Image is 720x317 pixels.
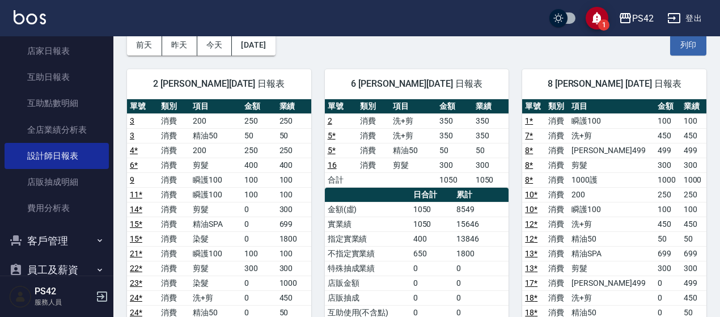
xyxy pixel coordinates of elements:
td: 450 [655,128,680,143]
td: 450 [277,290,311,305]
a: 3 [130,131,134,140]
td: 100 [655,202,680,217]
button: 昨天 [162,35,197,56]
td: 精油SPA [569,246,655,261]
td: 精油50 [190,128,242,143]
td: 400 [242,158,276,172]
th: 類別 [158,99,189,114]
td: 消費 [158,113,189,128]
td: 1800 [277,231,311,246]
a: 互助日報表 [5,64,109,90]
td: 300 [655,158,680,172]
td: 剪髮 [190,261,242,276]
td: 特殊抽成業績 [325,261,410,276]
td: 消費 [357,158,390,172]
td: 250 [277,113,311,128]
td: 350 [473,128,509,143]
td: 450 [681,128,706,143]
td: 剪髮 [569,158,655,172]
td: 0 [242,217,276,231]
th: 類別 [357,99,390,114]
td: 13846 [454,231,509,246]
th: 項目 [390,99,437,114]
td: 消費 [545,113,569,128]
td: 消費 [158,202,189,217]
span: 1 [598,19,609,31]
td: 消費 [545,187,569,202]
button: 今天 [197,35,232,56]
td: 合計 [325,172,358,187]
td: 0 [242,231,276,246]
td: 350 [437,128,473,143]
td: 100 [655,113,680,128]
td: 剪髮 [190,158,242,172]
td: 50 [437,143,473,158]
table: a dense table [325,99,509,188]
button: PS42 [614,7,658,30]
td: 洗+剪 [390,128,437,143]
td: [PERSON_NAME]499 [569,143,655,158]
td: 消費 [158,128,189,143]
td: 消費 [545,261,569,276]
td: 100 [242,246,276,261]
td: 消費 [545,128,569,143]
td: 剪髮 [390,158,437,172]
td: 精油50 [569,231,655,246]
th: 金額 [437,99,473,114]
td: 0 [454,261,509,276]
td: 消費 [357,113,390,128]
td: 200 [569,187,655,202]
a: 設計師日報表 [5,143,109,169]
button: 客戶管理 [5,226,109,256]
td: 100 [277,172,311,187]
td: 300 [681,158,706,172]
td: 250 [277,143,311,158]
th: 金額 [242,99,276,114]
td: 瞬護100 [190,172,242,187]
td: 0 [242,276,276,290]
td: 消費 [158,290,189,305]
td: 消費 [158,172,189,187]
td: 瞬護100 [190,246,242,261]
td: 消費 [158,158,189,172]
td: 350 [437,113,473,128]
a: 2 [328,116,332,125]
a: 費用分析表 [5,195,109,221]
td: 300 [473,158,509,172]
td: 消費 [158,143,189,158]
th: 單號 [127,99,158,114]
td: 250 [655,187,680,202]
td: 洗+剪 [569,217,655,231]
td: 實業績 [325,217,410,231]
td: 699 [681,246,706,261]
td: 50 [242,128,276,143]
td: 200 [190,143,242,158]
td: 50 [277,128,311,143]
th: 業績 [277,99,311,114]
button: [DATE] [232,35,275,56]
th: 業績 [473,99,509,114]
td: 100 [277,246,311,261]
td: 8549 [454,202,509,217]
a: 全店業績分析表 [5,117,109,143]
td: 消費 [158,246,189,261]
td: 0 [410,290,454,305]
td: 300 [242,261,276,276]
td: 精油SPA [190,217,242,231]
td: 0 [242,290,276,305]
td: 洗+剪 [190,290,242,305]
td: 450 [681,217,706,231]
td: 消費 [158,276,189,290]
td: 15646 [454,217,509,231]
td: 消費 [545,143,569,158]
td: 300 [681,261,706,276]
td: 50 [655,231,680,246]
td: 699 [655,246,680,261]
td: 染髮 [190,231,242,246]
td: 0 [410,276,454,290]
td: 699 [277,217,311,231]
button: save [586,7,608,29]
td: 精油50 [390,143,437,158]
td: 1800 [454,246,509,261]
td: 400 [410,231,454,246]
